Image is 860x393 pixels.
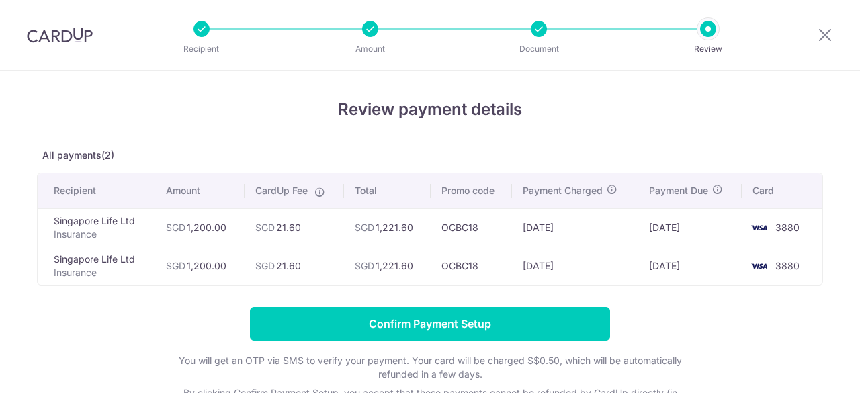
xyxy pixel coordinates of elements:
td: 21.60 [245,208,344,247]
td: 1,221.60 [344,247,431,285]
td: 1,200.00 [155,247,245,285]
span: Payment Charged [523,184,603,198]
td: 21.60 [245,247,344,285]
td: [DATE] [638,247,742,285]
img: CardUp [27,27,93,43]
td: Singapore Life Ltd [38,208,155,247]
iframe: Opens a widget where you can find more information [774,353,847,386]
img: <span class="translation_missing" title="translation missing: en.account_steps.new_confirm_form.b... [746,258,773,274]
span: SGD [255,260,275,271]
th: Card [742,173,822,208]
img: <span class="translation_missing" title="translation missing: en.account_steps.new_confirm_form.b... [746,220,773,236]
th: Promo code [431,173,512,208]
p: Insurance [54,228,144,241]
td: Singapore Life Ltd [38,247,155,285]
td: OCBC18 [431,247,512,285]
span: SGD [255,222,275,233]
td: [DATE] [638,208,742,247]
span: SGD [166,260,185,271]
p: Insurance [54,266,144,279]
th: Amount [155,173,245,208]
td: 1,221.60 [344,208,431,247]
p: Review [658,42,758,56]
p: All payments(2) [37,148,823,162]
p: You will get an OTP via SMS to verify your payment. Your card will be charged S$0.50, which will ... [161,354,699,381]
td: [DATE] [512,208,638,247]
span: SGD [355,222,374,233]
th: Total [344,173,431,208]
td: OCBC18 [431,208,512,247]
td: [DATE] [512,247,638,285]
p: Amount [320,42,420,56]
span: 3880 [775,222,800,233]
h4: Review payment details [37,97,823,122]
input: Confirm Payment Setup [250,307,610,341]
span: CardUp Fee [255,184,308,198]
p: Document [489,42,589,56]
td: 1,200.00 [155,208,245,247]
span: 3880 [775,260,800,271]
span: SGD [355,260,374,271]
th: Recipient [38,173,155,208]
span: SGD [166,222,185,233]
span: Payment Due [649,184,708,198]
p: Recipient [152,42,251,56]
